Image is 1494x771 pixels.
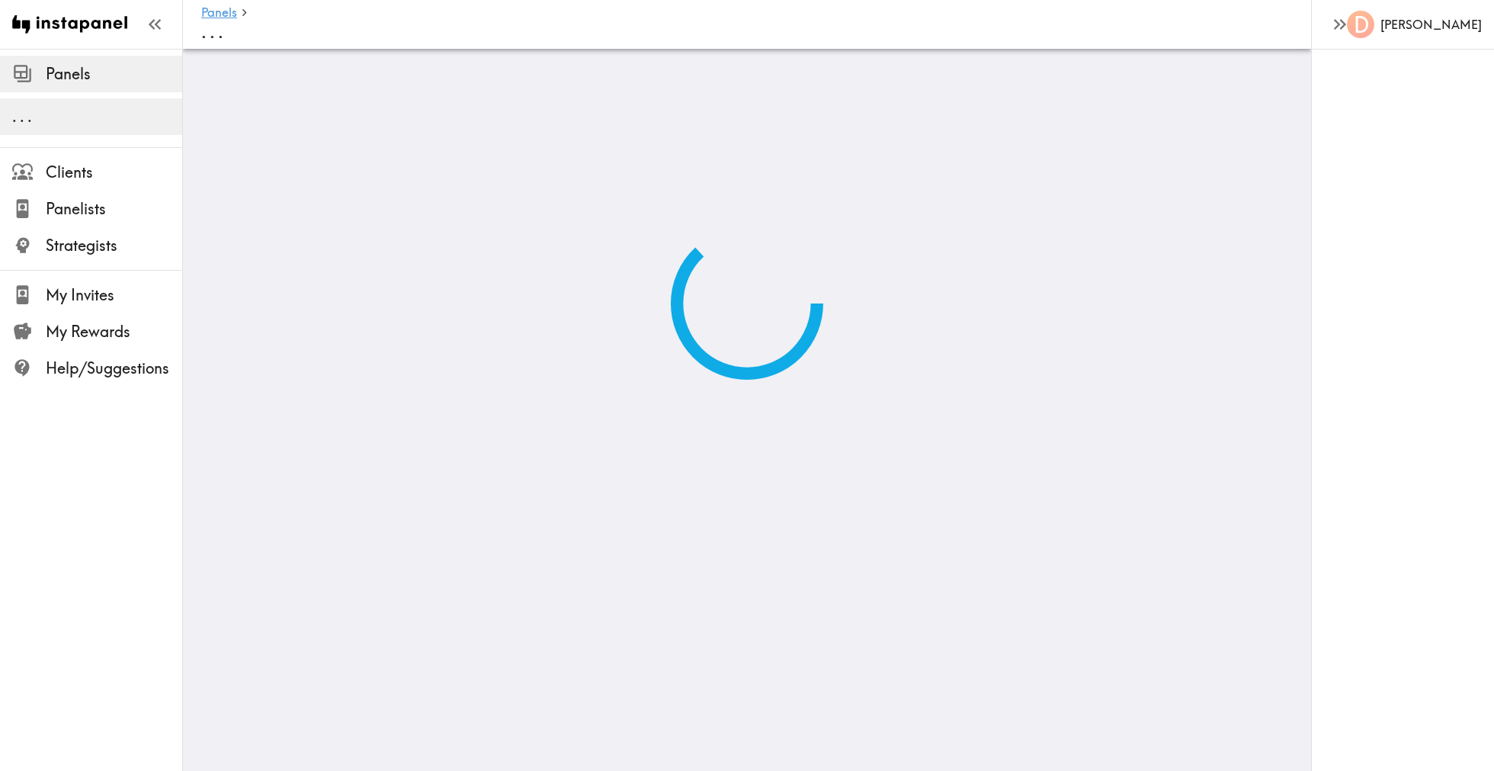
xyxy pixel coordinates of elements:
[27,107,32,126] span: .
[1354,11,1369,38] span: D
[20,107,24,126] span: .
[46,284,182,306] span: My Invites
[210,20,215,43] span: .
[1380,16,1482,33] h6: [PERSON_NAME]
[46,235,182,256] span: Strategists
[46,321,182,342] span: My Rewards
[201,6,237,21] a: Panels
[201,20,207,43] span: .
[46,198,182,220] span: Panelists
[12,107,17,126] span: .
[46,162,182,183] span: Clients
[46,63,182,85] span: Panels
[218,20,223,43] span: .
[46,358,182,379] span: Help/Suggestions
